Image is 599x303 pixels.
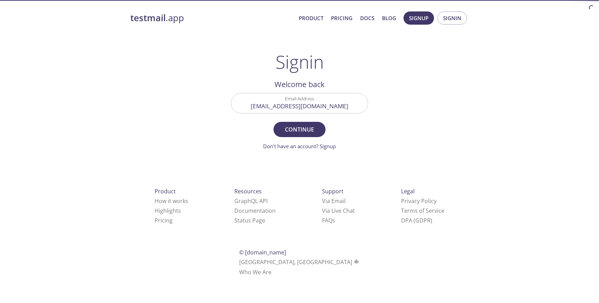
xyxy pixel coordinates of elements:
h2: Welcome back [231,78,368,90]
span: Signin [443,14,461,23]
span: Continue [281,125,318,134]
a: Blog [382,14,396,23]
a: Docs [360,14,374,23]
span: s [332,217,335,224]
h1: Signin [276,51,324,72]
a: Documentation [234,207,276,214]
a: DPA (GDPR) [401,217,432,224]
a: Who We Are [239,268,271,276]
a: FAQ [322,217,335,224]
a: Don't have an account? Signup [263,143,336,150]
span: Product [155,187,176,195]
a: Privacy Policy [401,197,436,205]
a: Via Live Chat [322,207,355,214]
span: Legal [401,187,415,195]
span: Signup [409,14,428,23]
button: Signin [437,11,467,25]
a: Pricing [155,217,173,224]
a: How it works [155,197,188,205]
span: Resources [234,187,262,195]
a: Status Page [234,217,265,224]
button: Signup [403,11,434,25]
span: Support [322,187,344,195]
a: Terms of Service [401,207,444,214]
button: Continue [274,122,325,137]
strong: testmail [130,12,166,24]
span: © [DOMAIN_NAME] [239,249,286,256]
a: testmail.app [130,12,293,24]
a: Pricing [331,14,353,23]
span: [GEOGRAPHIC_DATA], [GEOGRAPHIC_DATA] [239,258,360,266]
a: Highlights [155,207,181,214]
a: Product [299,14,323,23]
a: GraphQL API [234,197,268,205]
a: Via Email [322,197,346,205]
